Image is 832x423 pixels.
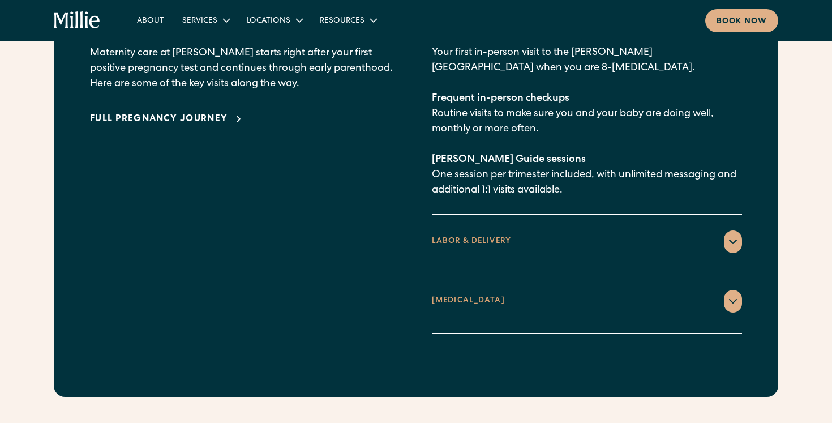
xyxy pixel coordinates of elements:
span: [PERSON_NAME] Guide sessions [432,155,586,165]
p: Maternity care at [PERSON_NAME] starts right after your first positive pregnancy test and continu... [90,46,400,92]
div: Resources [320,15,364,27]
span: Frequent in-person checkups [432,93,569,104]
a: About [128,11,173,29]
div: Services [173,11,238,29]
a: Full pregnancy journey [90,113,246,126]
span: First ultrasound [432,32,507,42]
a: Book now [705,9,778,32]
div: Locations [238,11,311,29]
div: Services [182,15,217,27]
div: Book now [717,16,767,28]
div: Full pregnancy journey [90,113,228,126]
div: Resources [311,11,385,29]
div: LABOR & DELIVERY [432,236,511,247]
a: home [54,11,101,29]
div: Locations [247,15,290,27]
div: [MEDICAL_DATA] [432,295,505,307]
